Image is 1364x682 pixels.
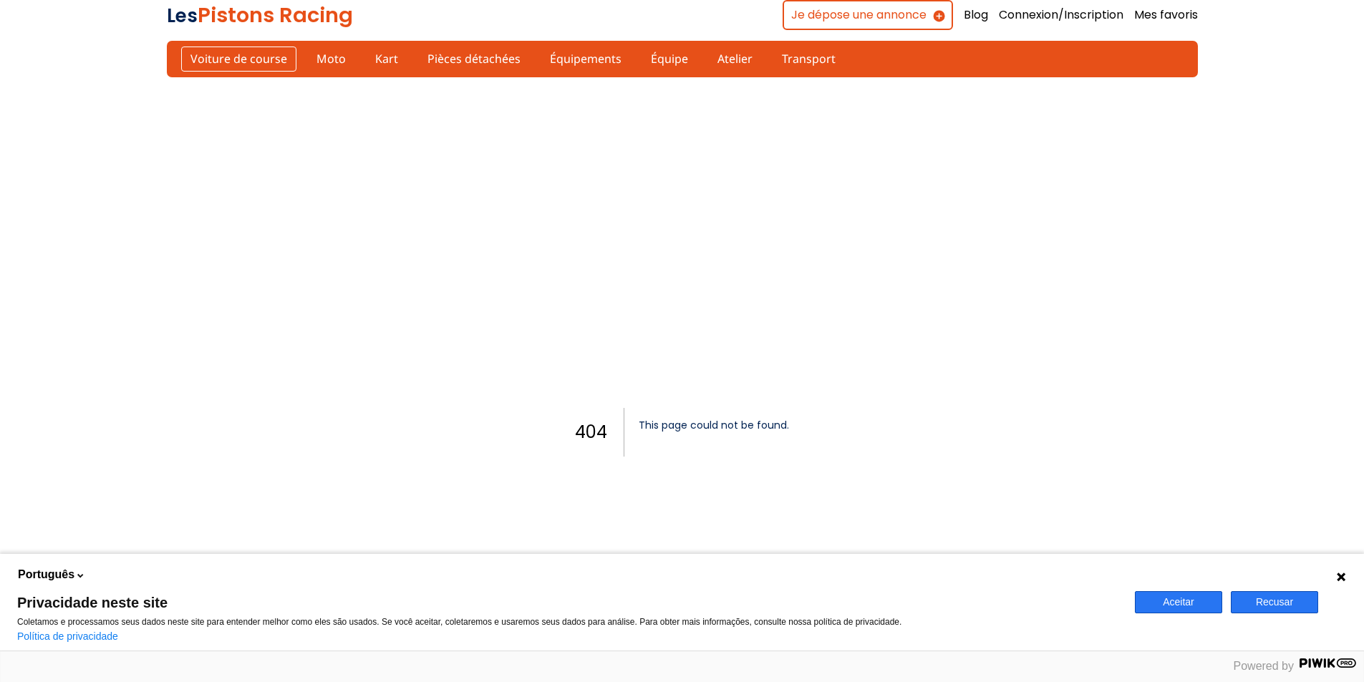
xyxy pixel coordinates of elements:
a: Transport [773,47,845,71]
h2: This page could not be found . [639,408,789,443]
span: Português [18,567,74,583]
a: Política de privacidade [17,630,118,642]
a: Équipe [642,47,697,71]
span: Powered by [1234,660,1295,672]
a: Voiture de course [181,47,296,71]
h1: 404 [575,408,624,457]
a: Blog [964,7,988,23]
button: Aceitar [1135,591,1222,613]
a: Équipements [541,47,631,71]
button: Recusar [1231,591,1318,613]
a: Moto [307,47,355,71]
a: Kart [366,47,407,71]
a: Atelier [708,47,762,71]
a: Connexion/Inscription [999,7,1123,23]
a: Mes favoris [1134,7,1198,23]
span: Les [167,3,198,29]
p: Coletamos e processamos seus dados neste site para entender melhor como eles são usados. Se você ... [17,617,1118,627]
a: Pièces détachées [418,47,530,71]
span: Privacidade neste site [17,595,1118,610]
a: LesPistons Racing [167,1,353,29]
